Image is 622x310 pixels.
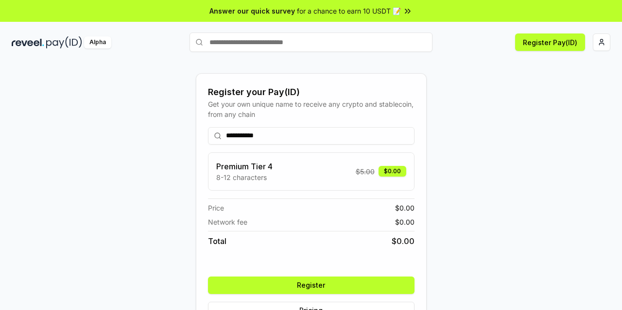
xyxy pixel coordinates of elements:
span: Answer our quick survey [209,6,295,16]
span: $ 0.00 [395,217,415,227]
span: Network fee [208,217,247,227]
button: Register [208,277,415,294]
span: Total [208,235,226,247]
span: $ 0.00 [392,235,415,247]
span: for a chance to earn 10 USDT 📝 [297,6,401,16]
p: 8-12 characters [216,172,273,182]
button: Register Pay(ID) [515,33,585,51]
span: $ 0.00 [395,203,415,213]
span: Price [208,203,224,213]
span: $ 5.00 [356,166,375,177]
div: Alpha [84,36,111,49]
img: pay_id [46,36,82,49]
div: Get your own unique name to receive any crypto and stablecoin, from any chain [208,99,415,119]
img: reveel_dark [12,36,44,49]
div: Register your Pay(ID) [208,85,415,99]
div: $0.00 [379,166,406,177]
h3: Premium Tier 4 [216,161,273,172]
